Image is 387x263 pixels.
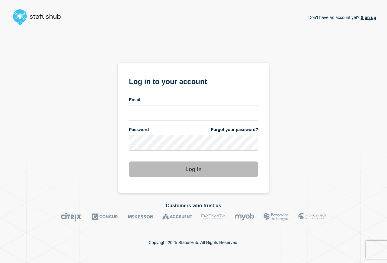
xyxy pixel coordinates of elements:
[211,127,258,133] a: Forgot your password?
[11,203,376,208] h2: Customers who trust us
[129,161,258,177] button: Log in
[129,97,140,103] span: Email
[360,15,376,20] a: Sign up
[129,75,258,86] h1: Log in to your account
[128,212,153,221] img: McKesson logo
[129,135,258,151] input: password input
[298,212,326,221] img: MSU logo
[92,212,119,221] img: Concur logo
[11,7,68,27] img: StatusHub logo
[264,212,289,221] img: Bottomline logo
[129,105,258,121] input: email input
[129,127,149,133] span: Password
[201,212,226,221] img: DataVita logo
[162,212,192,221] img: Accruent logo
[61,212,83,221] img: Citrix logo
[149,240,238,245] p: Copyright 2025 StatusHub. All Rights Reserved.
[308,10,376,25] p: Don't have an account yet?
[235,212,254,221] img: myob logo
